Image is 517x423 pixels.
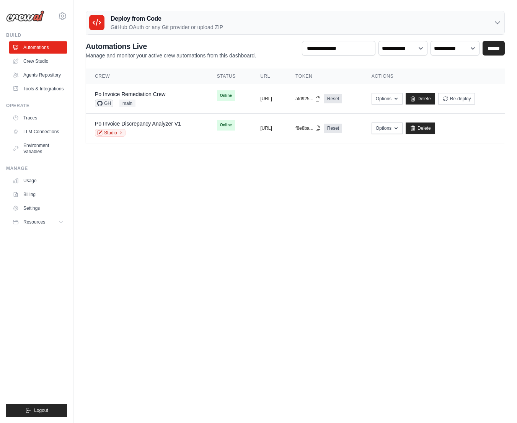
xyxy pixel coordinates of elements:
[95,91,165,97] a: Po Invoice Remediation Crew
[9,112,67,124] a: Traces
[111,14,223,23] h3: Deploy from Code
[406,93,435,105] a: Delete
[119,100,135,107] span: main
[9,41,67,54] a: Automations
[95,129,126,137] a: Studio
[9,216,67,228] button: Resources
[9,202,67,214] a: Settings
[34,407,48,413] span: Logout
[6,103,67,109] div: Operate
[217,120,235,131] span: Online
[6,404,67,417] button: Logout
[9,55,67,67] a: Crew Studio
[6,32,67,38] div: Build
[251,69,286,84] th: URL
[286,69,362,84] th: Token
[9,188,67,201] a: Billing
[86,52,256,59] p: Manage and monitor your active crew automations from this dashboard.
[9,126,67,138] a: LLM Connections
[324,94,342,103] a: Reset
[9,83,67,95] a: Tools & Integrations
[111,23,223,31] p: GitHub OAuth or any Git provider or upload ZIP
[372,93,403,105] button: Options
[295,125,321,131] button: f8e8ba...
[372,122,403,134] button: Options
[362,69,505,84] th: Actions
[95,100,113,107] span: GH
[95,121,181,127] a: Po Invoice Discrepancy Analyzer V1
[86,41,256,52] h2: Automations Live
[208,69,251,84] th: Status
[295,96,321,102] button: afd925...
[6,165,67,171] div: Manage
[9,175,67,187] a: Usage
[9,139,67,158] a: Environment Variables
[324,124,342,133] a: Reset
[406,122,435,134] a: Delete
[6,10,44,22] img: Logo
[86,69,208,84] th: Crew
[23,219,45,225] span: Resources
[217,90,235,101] span: Online
[438,93,475,105] button: Re-deploy
[9,69,67,81] a: Agents Repository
